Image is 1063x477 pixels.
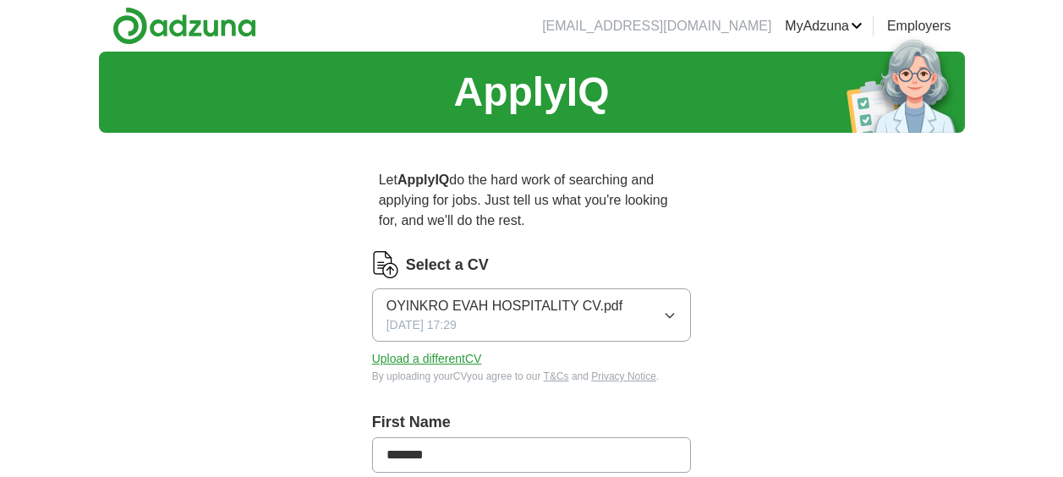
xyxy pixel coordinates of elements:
[591,370,656,382] a: Privacy Notice
[372,163,692,238] p: Let do the hard work of searching and applying for jobs. Just tell us what you're looking for, an...
[785,16,863,36] a: MyAdzuna
[406,254,489,277] label: Select a CV
[372,411,692,434] label: First Name
[372,369,692,384] div: By uploading your CV you agree to our and .
[372,288,692,342] button: OYINKRO EVAH HOSPITALITY CV.pdf[DATE] 17:29
[372,251,399,278] img: CV Icon
[887,16,951,36] a: Employers
[112,7,256,45] img: Adzuna logo
[372,350,482,368] button: Upload a differentCV
[544,370,569,382] a: T&Cs
[397,173,449,187] strong: ApplyIQ
[386,316,457,334] span: [DATE] 17:29
[542,16,771,36] li: [EMAIL_ADDRESS][DOMAIN_NAME]
[453,62,609,123] h1: ApplyIQ
[386,296,623,316] span: OYINKRO EVAH HOSPITALITY CV.pdf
